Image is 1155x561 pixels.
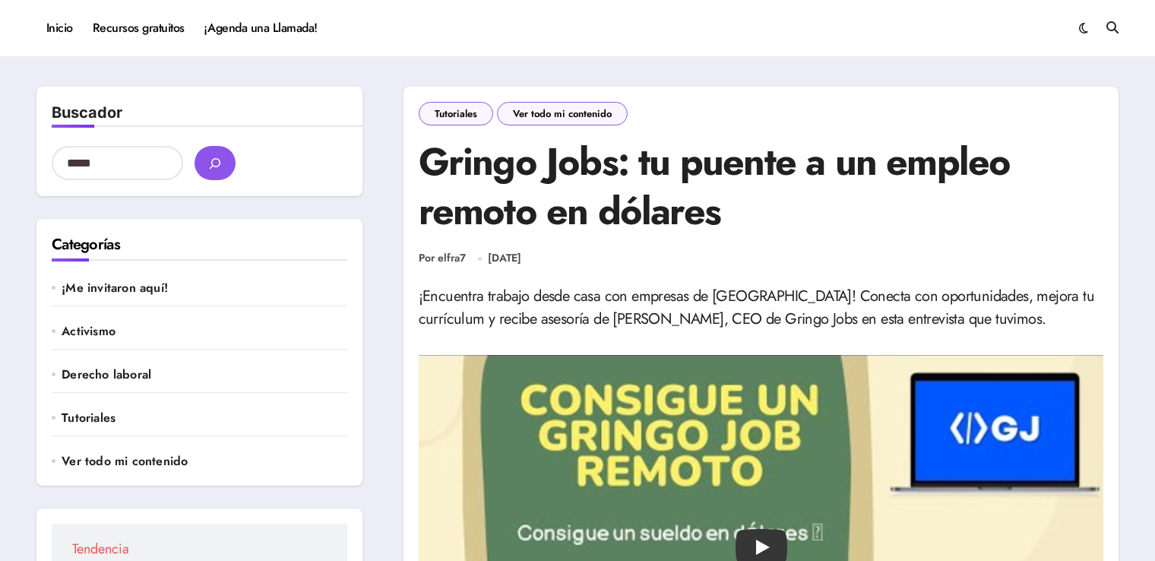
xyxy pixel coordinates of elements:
p: ¡Encuentra trabajo desde casa con empresas de [GEOGRAPHIC_DATA]! Conecta con oportunidades, mejor... [419,285,1103,331]
a: Recursos gratuitos [83,8,195,49]
button: buscar [195,146,236,180]
a: Derecho laboral [62,366,346,383]
a: Tutoriales [419,102,493,125]
a: Inicio [36,8,83,49]
a: [DATE] [488,251,521,266]
label: Buscador [52,103,122,122]
a: Ver todo mi contenido [497,102,628,125]
span: Tendencia [72,542,327,556]
time: [DATE] [488,250,521,265]
h1: Gringo Jobs: tu puente a un empleo remoto en dólares [419,137,1103,236]
a: Ver todo mi contenido [62,453,346,470]
a: Por elfra7 [419,251,466,266]
h2: Categorías [52,234,347,255]
a: ¡Me invitaron aquí! [62,280,346,296]
a: Tutoriales [62,410,346,426]
a: Activismo [62,323,346,340]
a: ¡Agenda una Llamada! [195,8,328,49]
